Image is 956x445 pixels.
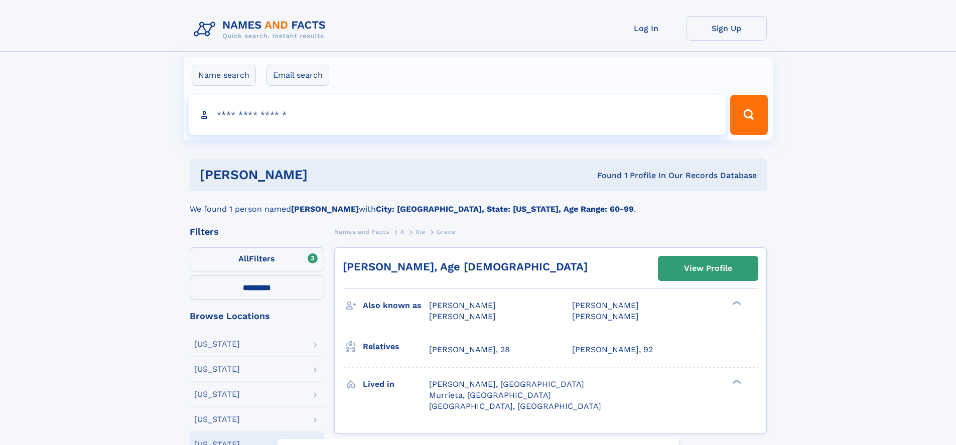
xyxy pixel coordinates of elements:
div: We found 1 person named with . [190,191,767,215]
span: Xie [416,228,425,235]
label: Email search [266,65,329,86]
span: X [400,228,404,235]
div: ❯ [730,300,742,307]
span: All [238,254,249,263]
span: [PERSON_NAME] [572,301,639,310]
a: View Profile [658,256,758,280]
a: [PERSON_NAME], 28 [429,344,510,355]
img: Logo Names and Facts [190,16,334,43]
div: ❯ [730,378,742,385]
h3: Lived in [363,376,429,393]
div: View Profile [684,257,732,280]
label: Name search [192,65,256,86]
h3: Also known as [363,297,429,314]
div: Found 1 Profile In Our Records Database [452,170,757,181]
div: [US_STATE] [194,365,240,373]
button: Search Button [730,95,767,135]
b: City: [GEOGRAPHIC_DATA], State: [US_STATE], Age Range: 60-99 [376,204,634,214]
a: Log In [606,16,687,41]
a: X [400,225,404,238]
input: search input [189,95,726,135]
a: Sign Up [687,16,767,41]
div: [US_STATE] [194,390,240,398]
div: [US_STATE] [194,340,240,348]
a: [PERSON_NAME], Age [DEMOGRAPHIC_DATA] [343,260,588,273]
label: Filters [190,247,324,271]
a: Names and Facts [334,225,389,238]
span: [PERSON_NAME] [429,301,496,310]
h1: [PERSON_NAME] [200,169,453,181]
h3: Relatives [363,338,429,355]
span: [PERSON_NAME] [572,312,639,321]
span: [GEOGRAPHIC_DATA], [GEOGRAPHIC_DATA] [429,401,601,411]
div: Browse Locations [190,312,324,321]
a: [PERSON_NAME], 92 [572,344,653,355]
span: Murrieta, [GEOGRAPHIC_DATA] [429,390,551,400]
span: [PERSON_NAME], [GEOGRAPHIC_DATA] [429,379,584,389]
span: [PERSON_NAME] [429,312,496,321]
b: [PERSON_NAME] [291,204,359,214]
div: [US_STATE] [194,415,240,423]
div: Filters [190,227,324,236]
a: Xie [416,225,425,238]
span: Grace [437,228,456,235]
